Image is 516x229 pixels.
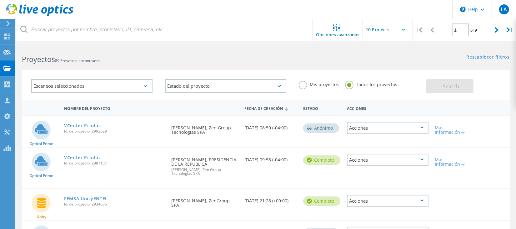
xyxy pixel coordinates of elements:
[31,79,153,93] div: Escaneos seleccionados
[470,28,477,33] span: of 9
[303,155,340,165] div: completo
[168,148,241,182] div: [PERSON_NAME], PRESIDENCIA DE LA REPUBLICA
[303,123,339,133] div: Anónimo
[37,215,46,219] span: Unity
[64,202,165,206] span: Id. de proyecto: 2934835
[345,81,397,87] label: Todos los proyectos
[303,196,340,206] div: completo
[168,189,241,214] div: [PERSON_NAME], ZenGroup SPA
[171,168,238,175] span: [PERSON_NAME], Zen Group Tecnologías SPA
[22,54,55,64] b: Proyectos
[29,142,53,146] span: Optical Prime
[443,83,459,90] span: Search
[426,79,473,93] button: Search
[168,116,241,141] div: [PERSON_NAME], Zen Group Tecnologías SPA
[241,189,300,209] div: [DATE] 21:28 (+00:00)
[241,116,300,136] div: [DATE] 08:50 (-04:00)
[503,19,516,41] div: |
[460,7,466,12] svg: \n
[467,55,510,60] a: Restablecer filtros
[6,13,73,18] a: Live Optics Dashboard
[64,161,165,165] span: Id. de proyecto: 2987107
[316,33,360,37] span: Opciones avanzadas
[435,126,468,134] div: Más Información
[347,122,428,134] div: Acciones
[501,7,507,12] span: LA
[64,123,101,128] a: VCenter Produc
[241,148,300,168] div: [DATE] 09:58 (-04:00)
[165,79,286,93] div: Estado del proyecto
[435,158,468,166] div: Más Información
[299,81,339,87] label: Mis proyectos
[55,58,100,63] span: 89 Proyectos encontrados
[241,102,300,114] div: Fecha de creación
[347,195,428,207] div: Acciones
[29,174,53,178] span: Optical Prime
[344,102,432,114] div: Acciones
[300,102,344,114] div: Estado
[64,155,101,160] a: VCenter Produc
[61,102,168,114] div: Nombre del proyecto
[64,196,108,201] a: FEMSA UnityENTEL
[347,154,428,166] div: Acciones
[413,19,426,41] div: |
[16,19,313,41] input: Buscar proyectos por nombre, propietario, ID, empresa, etc.
[64,129,165,133] span: Id. de proyecto: 2992829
